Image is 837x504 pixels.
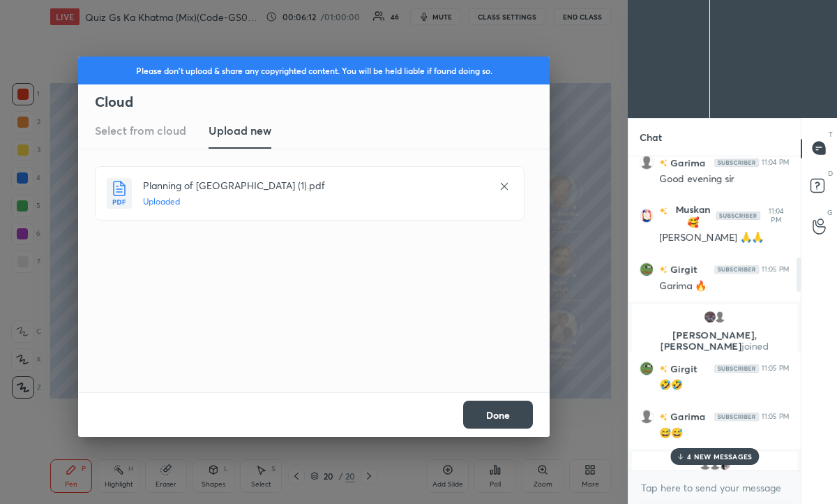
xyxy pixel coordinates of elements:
[659,231,790,245] div: [PERSON_NAME] 🙏🙏
[640,209,654,223] img: b33397355bc44f408d2cd254ccb43f20.jpg
[95,93,550,111] h2: Cloud
[659,413,668,421] img: no-rating-badge.077c3623.svg
[827,207,833,218] p: G
[668,203,716,228] h6: Muskan🥰
[829,129,833,140] p: T
[659,279,790,293] div: Garima 🔥
[659,207,668,215] img: no-rating-badge.077c3623.svg
[668,262,697,276] h6: Girgit
[78,57,550,84] div: Please don't upload & share any copyrighted content. You will be held liable if found doing so.
[668,409,706,424] h6: Garima
[716,212,760,220] img: Yh7BfnbMxzoAAAAASUVORK5CYII=
[713,310,727,324] img: default.png
[687,452,752,461] p: 4 NEW MESSAGES
[143,195,485,208] h5: Uploaded
[714,158,759,166] img: Yh7BfnbMxzoAAAAASUVORK5CYII=
[659,427,790,440] div: 😅😅
[640,361,654,375] img: 25af717e05e349248a292ca7f9006c34.jpg
[668,155,706,170] h6: Garima
[659,365,668,373] img: no-rating-badge.077c3623.svg
[668,361,697,376] h6: Girgit
[659,378,790,392] div: 🤣🤣
[640,409,654,423] img: default.png
[762,364,790,372] div: 11:05 PM
[763,207,790,224] div: 11:04 PM
[714,265,759,273] img: Yh7BfnbMxzoAAAAASUVORK5CYII=
[143,178,485,193] h4: Planning of [GEOGRAPHIC_DATA] (1).pdf
[628,156,801,470] div: grid
[640,329,789,352] p: [PERSON_NAME], [PERSON_NAME]
[640,155,654,169] img: default.png
[762,412,790,420] div: 11:05 PM
[628,119,673,156] p: Chat
[762,265,790,273] div: 11:05 PM
[714,364,759,372] img: Yh7BfnbMxzoAAAAASUVORK5CYII=
[714,412,759,420] img: Yh7BfnbMxzoAAAAASUVORK5CYII=
[463,401,533,429] button: Done
[209,122,271,139] h3: Upload new
[828,168,833,179] p: D
[659,266,668,274] img: no-rating-badge.077c3623.svg
[640,262,654,276] img: 25af717e05e349248a292ca7f9006c34.jpg
[703,310,717,324] img: bce6e8957e1a47c4a2b1b3922325c34c.jpg
[659,159,668,167] img: no-rating-badge.077c3623.svg
[659,172,790,186] div: Good evening sir
[742,339,769,353] span: joined
[762,158,790,166] div: 11:04 PM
